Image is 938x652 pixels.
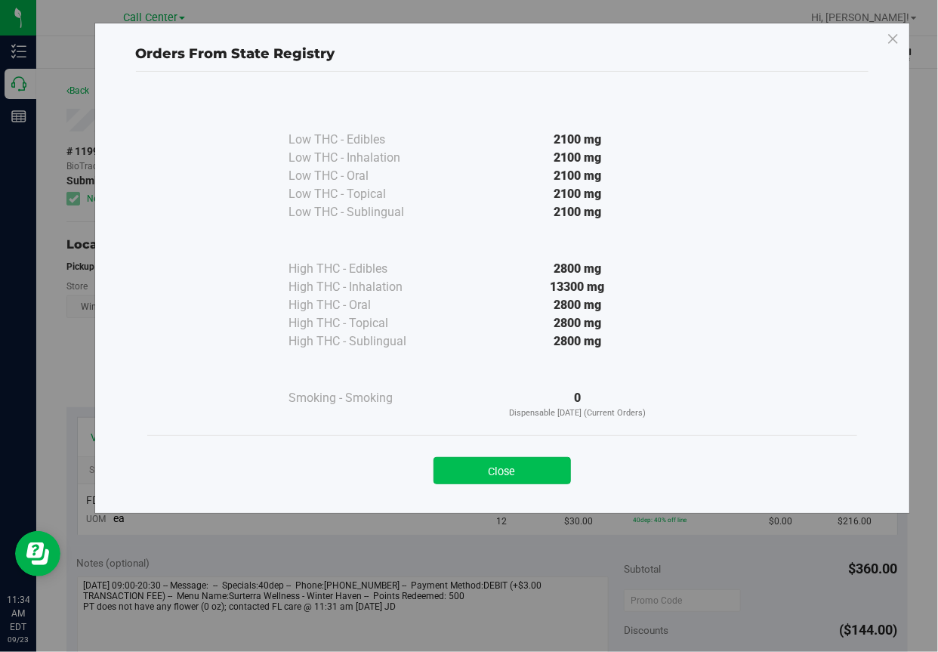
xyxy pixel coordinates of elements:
[440,296,715,314] div: 2800 mg
[289,389,440,407] div: Smoking - Smoking
[440,185,715,203] div: 2100 mg
[440,203,715,221] div: 2100 mg
[289,314,440,332] div: High THC - Topical
[440,389,715,420] div: 0
[15,531,60,576] iframe: Resource center
[289,167,440,185] div: Low THC - Oral
[440,167,715,185] div: 2100 mg
[136,45,335,62] span: Orders From State Registry
[440,314,715,332] div: 2800 mg
[440,407,715,420] p: Dispensable [DATE] (Current Orders)
[289,332,440,351] div: High THC - Sublingual
[440,131,715,149] div: 2100 mg
[289,149,440,167] div: Low THC - Inhalation
[289,203,440,221] div: Low THC - Sublingual
[289,296,440,314] div: High THC - Oral
[289,278,440,296] div: High THC - Inhalation
[440,332,715,351] div: 2800 mg
[289,185,440,203] div: Low THC - Topical
[440,149,715,167] div: 2100 mg
[434,457,571,484] button: Close
[289,131,440,149] div: Low THC - Edibles
[289,260,440,278] div: High THC - Edibles
[440,278,715,296] div: 13300 mg
[440,260,715,278] div: 2800 mg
